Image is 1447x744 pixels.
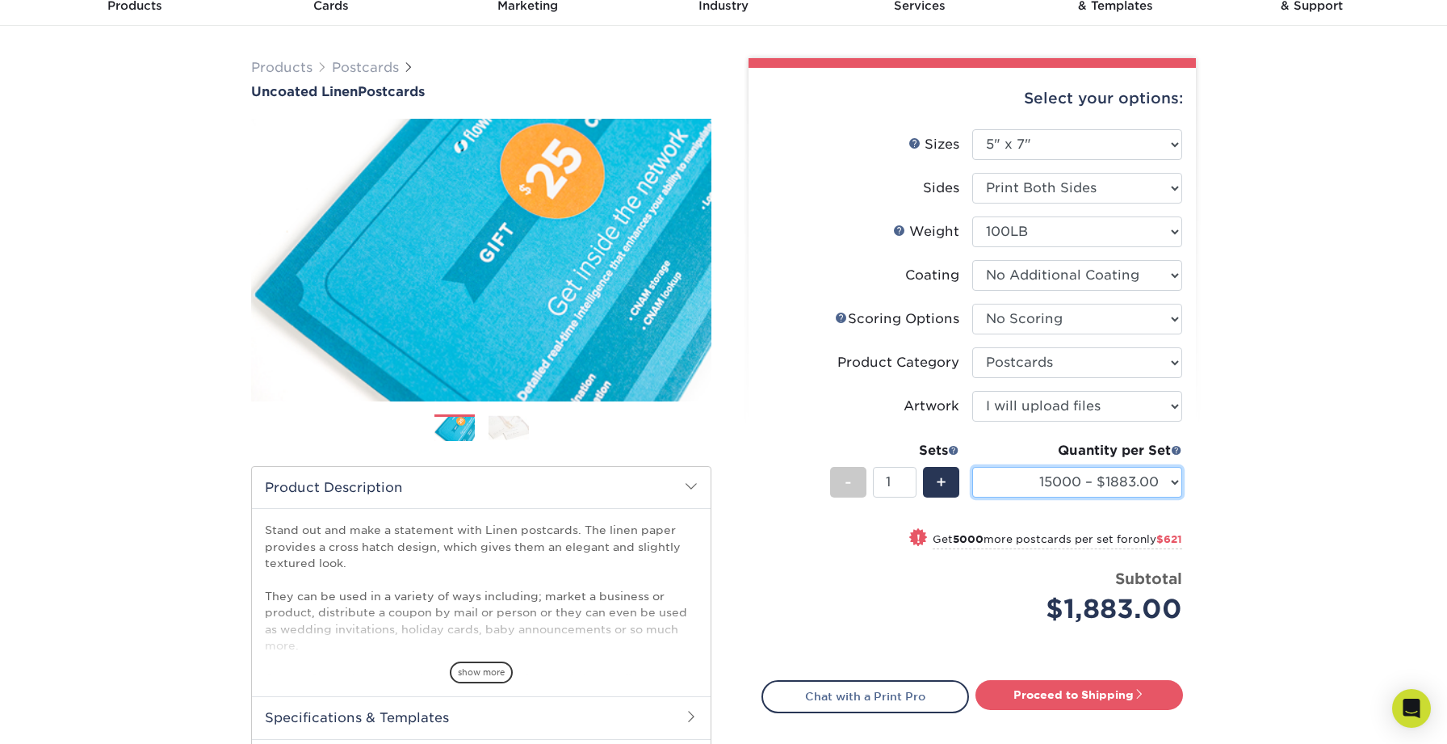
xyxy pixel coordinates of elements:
div: Select your options: [761,68,1183,129]
h2: Product Description [252,467,711,508]
div: Coating [905,266,959,285]
div: $1,883.00 [984,590,1182,628]
span: show more [450,662,513,683]
div: Open Intercom Messenger [1392,689,1431,728]
strong: Subtotal [1115,570,1182,587]
div: Sizes [908,135,959,154]
a: Proceed to Shipping [975,680,1183,709]
span: + [936,470,946,494]
span: only [1133,533,1182,545]
div: Scoring Options [835,309,959,329]
span: Uncoated Linen [251,84,358,99]
h2: Specifications & Templates [252,696,711,738]
a: Uncoated LinenPostcards [251,84,711,99]
a: Postcards [332,60,399,75]
img: Uncoated Linen 01 [251,101,711,419]
strong: 5000 [953,533,984,545]
span: ! [916,530,921,547]
span: - [845,470,852,494]
div: Product Category [837,353,959,372]
img: Postcards 01 [434,415,475,443]
span: $621 [1156,533,1182,545]
img: Postcards 02 [489,415,529,440]
a: Chat with a Print Pro [761,680,969,712]
div: Artwork [904,397,959,416]
a: Products [251,60,312,75]
h1: Postcards [251,84,711,99]
div: Sides [923,179,959,198]
div: Quantity per Set [972,441,1182,460]
small: Get more postcards per set for [933,533,1182,549]
div: Weight [893,222,959,242]
div: Sets [830,441,959,460]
